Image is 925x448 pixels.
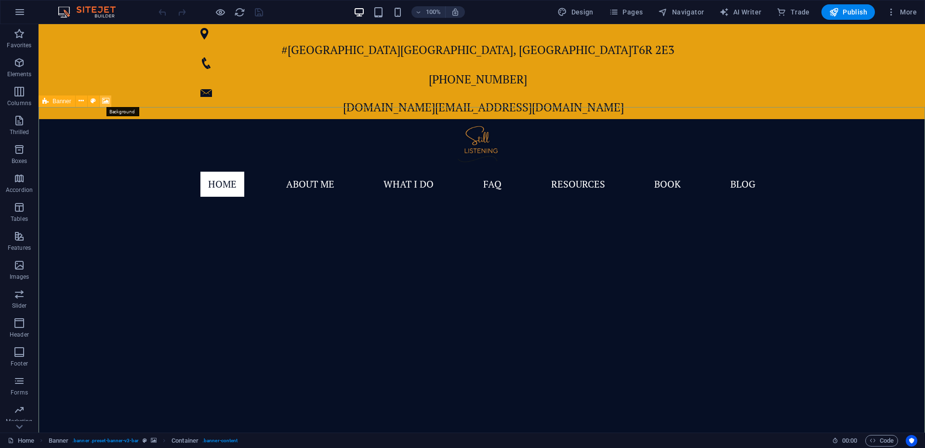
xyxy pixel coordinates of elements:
[451,8,460,16] i: On resize automatically adjust zoom level to fit chosen device.
[151,438,157,443] i: This element contains a background
[10,129,29,136] font: Thrilled
[842,437,857,444] font: 00:00
[8,435,34,447] a: Click to cancel selection. Double-click to open Pages
[72,435,139,447] span: . banner .preset-banner-v3-bar
[7,100,31,107] font: Columns
[7,71,32,78] font: Elements
[832,435,858,447] h6: Session time
[304,75,585,91] a: [DOMAIN_NAME][EMAIL_ADDRESS][DOMAIN_NAME]
[143,438,147,443] i: This element is a customizable preset
[10,273,29,280] font: Images
[6,418,32,425] font: Marketing
[8,244,31,251] font: Features
[411,6,446,18] button: 100%
[11,360,28,367] font: Footer
[654,4,708,20] button: Navigator
[880,437,894,444] font: Code
[214,6,226,18] button: Click here to leave preview mode and continue editing
[821,4,875,20] button: Publish
[12,302,27,309] font: Slider
[172,435,198,447] span: Click to select. Double-click to edit
[605,4,647,20] button: Pages
[865,435,898,447] button: Code
[202,435,238,447] span: . banner-content
[362,18,593,33] font: [GEOGRAPHIC_DATA], [GEOGRAPHIC_DATA]
[593,18,636,33] font: T6R 2E3
[733,8,762,16] font: AI Writer
[426,8,441,15] font: 100%
[243,18,362,33] font: #[GEOGRAPHIC_DATA]
[791,8,810,16] font: Trade
[571,8,594,16] font: Design
[7,42,31,49] font: Favorites
[49,435,69,447] span: Click to select. Double-click to edit
[109,109,135,114] font: Background
[11,216,28,222] font: Tables
[843,8,867,16] font: Publish
[622,8,643,16] font: Pages
[55,6,128,18] img: Editor Logo
[883,4,921,20] button: More
[234,7,245,18] i: Reload page
[715,4,765,20] button: AI Writer
[900,8,917,16] font: More
[672,8,704,16] font: Navigator
[12,158,27,164] font: Boxes
[906,435,917,447] button: Usercentrics
[554,4,597,20] div: Design (Ctrl+Alt+Y)
[554,4,597,20] button: Design
[53,98,71,105] font: Banner
[773,4,813,20] button: Trade
[234,6,245,18] button: reload
[11,389,28,396] font: Forms
[49,435,238,447] nav: breadcrumb
[6,187,33,193] font: Accordion
[18,437,34,444] font: Home
[10,331,29,338] font: Header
